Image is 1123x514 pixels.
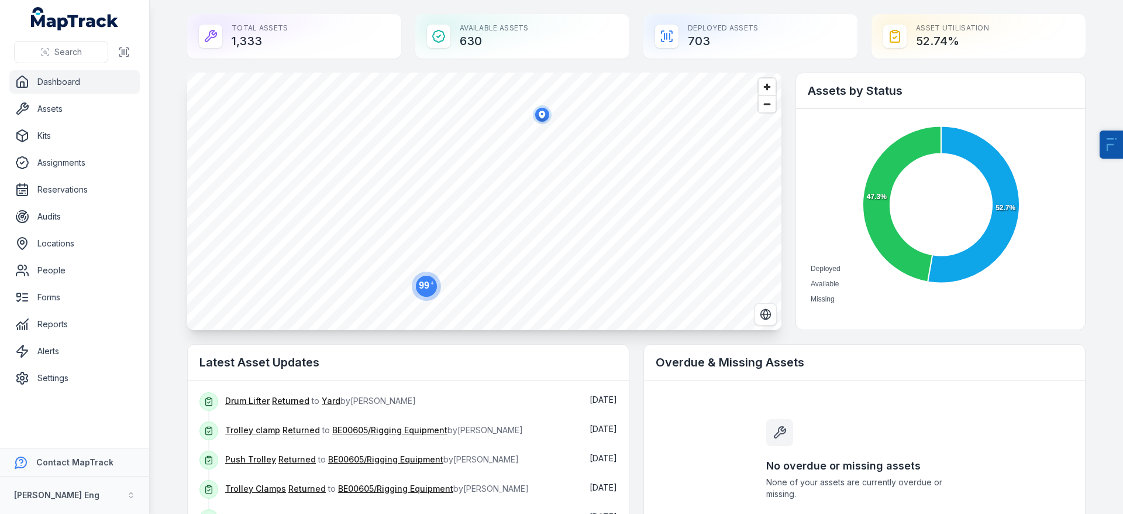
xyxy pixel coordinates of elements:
span: [DATE] [590,453,617,463]
text: 99 [419,280,434,290]
span: to by [PERSON_NAME] [225,425,523,435]
button: Zoom in [759,78,776,95]
span: [DATE] [590,395,617,405]
a: Assets [9,97,140,121]
span: to by [PERSON_NAME] [225,396,416,406]
h2: Latest Asset Updates [199,354,617,371]
span: Available [811,280,839,288]
h2: Assets by Status [808,83,1073,99]
a: Trolley Clamps [225,483,286,495]
time: 25/08/2025, 9:43:48 am [590,482,617,492]
a: MapTrack [31,7,119,30]
a: Drum Lifter [225,395,270,407]
a: Settings [9,366,140,390]
a: Yard [322,395,340,407]
a: Audits [9,205,140,228]
a: Alerts [9,340,140,363]
a: Returned [272,395,309,407]
span: [DATE] [590,424,617,434]
a: Reports [9,313,140,336]
strong: [PERSON_NAME] Eng [14,490,99,500]
span: to by [PERSON_NAME] [225,454,519,464]
button: Switch to Satellite View [755,303,777,325]
a: Returned [288,483,326,495]
a: Assignments [9,151,140,174]
span: Missing [811,295,835,303]
tspan: + [430,280,434,286]
a: Push Trolley [225,454,276,465]
time: 25/08/2025, 9:43:48 am [590,424,617,434]
span: None of your assets are currently overdue or missing. [766,477,963,500]
a: Reservations [9,178,140,201]
h3: No overdue or missing assets [766,458,963,474]
a: Kits [9,124,140,148]
span: Search [54,46,82,58]
a: Returned [278,454,316,465]
canvas: Map [187,73,781,330]
a: BE00605/Rigging Equipment [332,424,447,436]
a: Locations [9,232,140,255]
strong: Contact MapTrack [36,457,113,467]
time: 25/08/2025, 9:43:48 am [590,453,617,463]
h2: Overdue & Missing Assets [656,354,1073,371]
a: BE00605/Rigging Equipment [338,483,453,495]
span: to by [PERSON_NAME] [225,484,529,494]
a: BE00605/Rigging Equipment [328,454,443,465]
button: Zoom out [759,95,776,112]
button: Search [14,41,108,63]
a: Returned [283,424,320,436]
a: People [9,259,140,282]
a: Forms [9,286,140,309]
a: Dashboard [9,70,140,94]
time: 25/08/2025, 9:44:15 am [590,395,617,405]
a: Trolley clamp [225,424,280,436]
span: [DATE] [590,482,617,492]
span: Deployed [811,265,840,273]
